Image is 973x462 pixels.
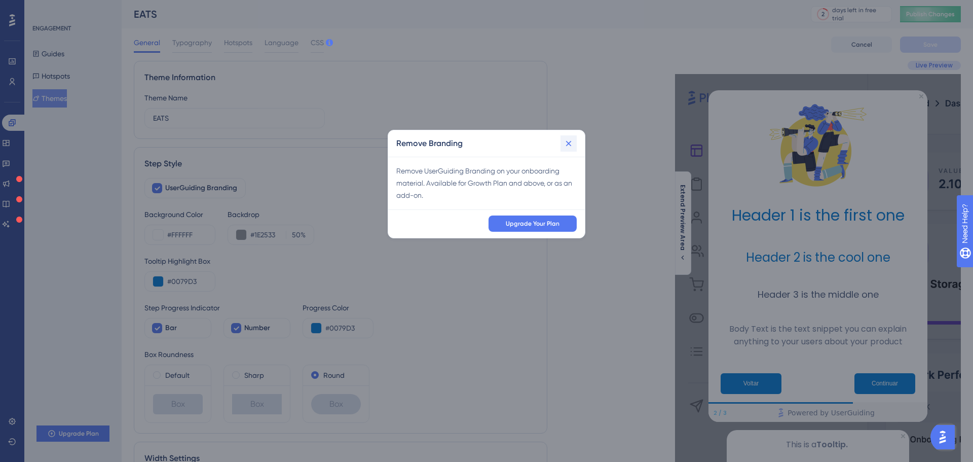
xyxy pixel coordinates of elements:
[24,3,63,15] span: Need Help?
[396,165,577,201] div: Remove UserGuiding Branding on your onboarding material. Available for Growth Plan and above, or ...
[506,220,559,228] span: Upgrade Your Plan
[930,422,961,452] iframe: UserGuiding AI Assistant Launcher
[396,137,463,150] h2: Remove Branding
